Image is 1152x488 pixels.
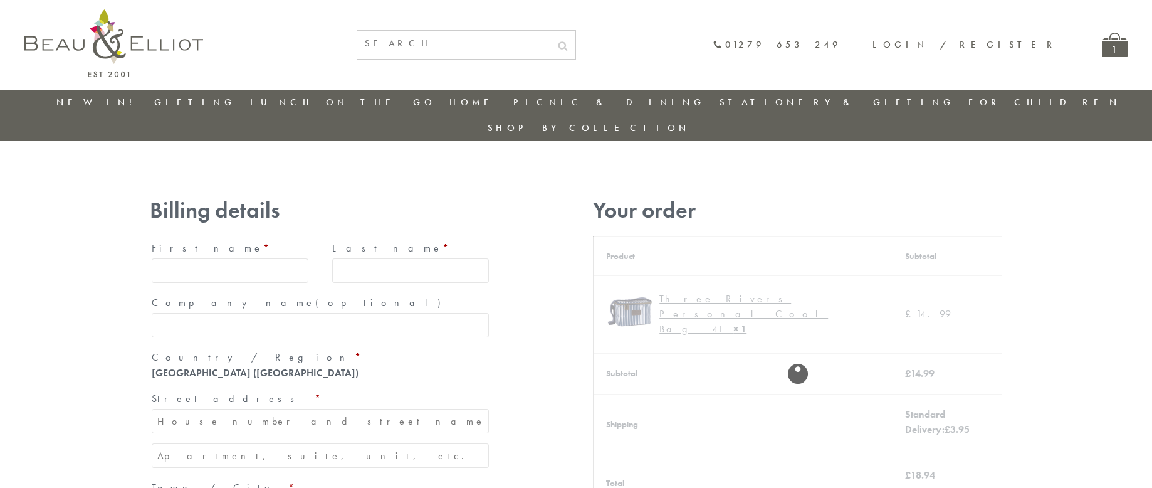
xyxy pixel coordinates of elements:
[152,366,359,379] strong: [GEOGRAPHIC_DATA] ([GEOGRAPHIC_DATA])
[152,238,308,258] label: First name
[488,122,690,134] a: Shop by collection
[357,31,550,56] input: SEARCH
[1102,33,1128,57] a: 1
[152,443,489,468] input: Apartment, suite, unit, etc. (optional)
[513,96,705,109] a: Picnic & Dining
[154,96,236,109] a: Gifting
[150,198,491,223] h3: Billing details
[152,293,489,313] label: Company name
[56,96,140,109] a: New in!
[720,96,955,109] a: Stationery & Gifting
[968,96,1121,109] a: For Children
[713,40,841,50] a: 01279 653 249
[332,238,489,258] label: Last name
[449,96,500,109] a: Home
[250,96,436,109] a: Lunch On The Go
[152,389,489,409] label: Street address
[152,347,489,368] label: Country / Region
[593,198,1002,223] h3: Your order
[872,38,1058,51] a: Login / Register
[152,409,489,433] input: House number and street name
[315,296,448,309] span: (optional)
[24,9,203,77] img: logo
